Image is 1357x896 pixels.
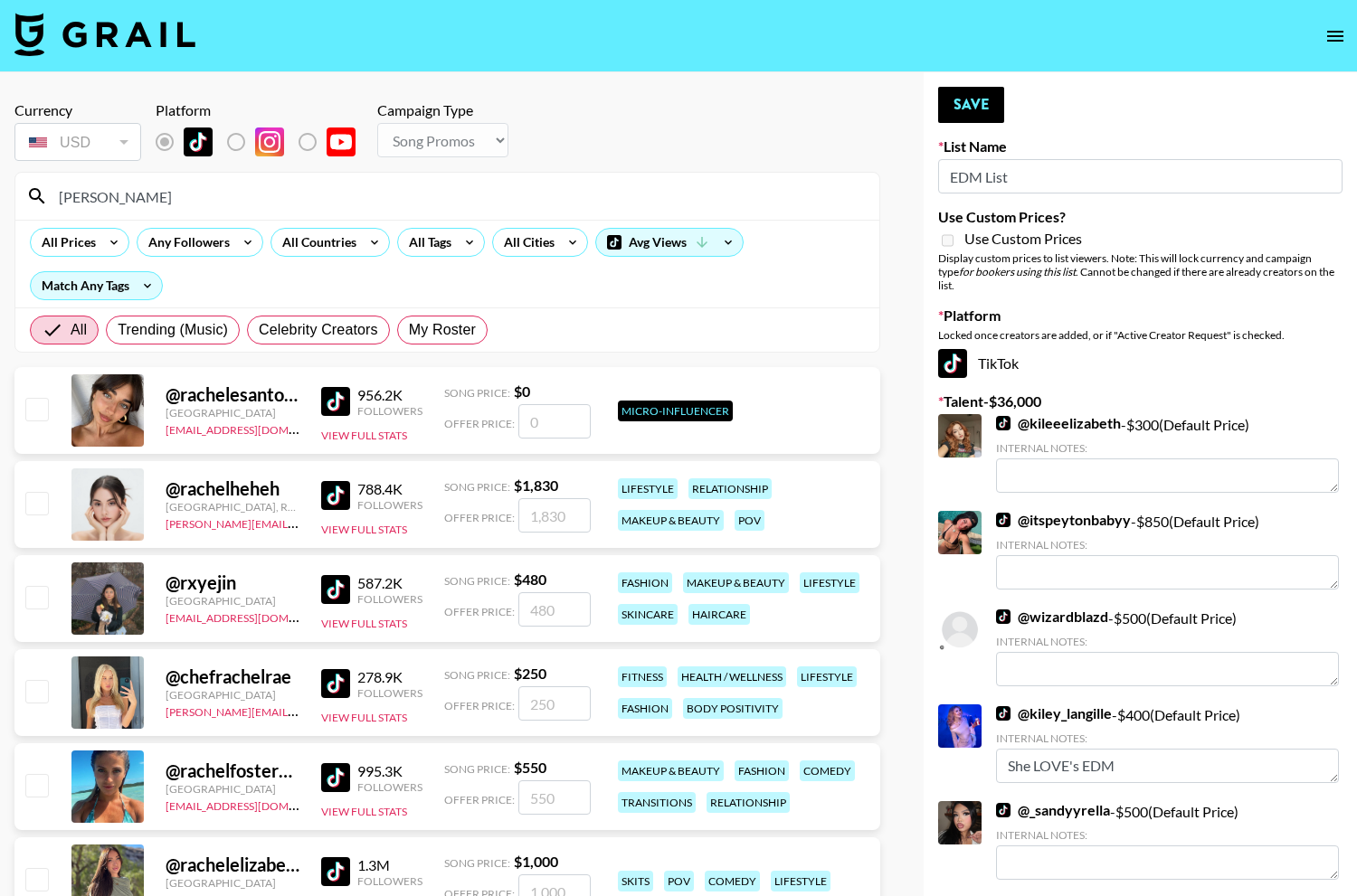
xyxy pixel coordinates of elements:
div: makeup & beauty [683,572,789,593]
div: Match Any Tags [31,272,162,299]
div: All Prices [31,229,100,256]
a: [PERSON_NAME][EMAIL_ADDRESS][DOMAIN_NAME] [166,514,433,531]
div: [GEOGRAPHIC_DATA] [166,876,299,890]
img: TikTok [321,669,350,698]
div: All Tags [398,229,455,256]
img: YouTube [327,127,356,156]
div: Currency [14,101,141,119]
div: @ rxyejin [166,571,299,594]
div: health / wellness [678,666,786,687]
div: body positivity [683,698,783,719]
span: Offer Price: [444,605,515,618]
span: Use Custom Prices [964,230,1082,248]
div: 956.2K [357,386,422,404]
img: TikTok [996,706,1011,721]
div: 995.3K [357,762,422,780]
span: Song Price: [444,762,510,776]
img: TikTok [996,803,1011,817]
div: Internal Notes: [996,635,1339,648]
div: Followers [357,686,422,700]
em: for bookers using this list [959,265,1076,278]
div: @ rachelheheh [166,477,299,500]
label: Talent - $ 36,000 [938,392,1343,410]
button: Save [938,87,1004,123]
div: fitness [618,666,667,687]
div: Followers [357,874,422,888]
div: makeup & beauty [618,760,724,781]
a: @_sandyyrella [996,801,1110,819]
div: @ rachelelizabethx0 [166,854,299,876]
div: Remove selected talent to change your currency [14,119,141,165]
span: Song Price: [444,856,510,870]
div: makeup & beauty [618,510,724,531]
strong: $ 250 [514,665,546,682]
div: [GEOGRAPHIC_DATA], Republic of [166,500,299,514]
div: fashion [618,698,672,719]
div: @ rachelesantoro [166,383,299,406]
span: Song Price: [444,668,510,682]
img: TikTok [996,416,1011,430]
a: @kiley_langille [996,704,1112,722]
a: @kileeelizabeth [996,414,1121,432]
div: @ chefrachelrae [166,665,299,688]
div: 1.3M [357,856,422,874]
div: lifestyle [771,871,830,891]
div: comedy [705,871,760,891]
div: pov [735,510,764,531]
div: transitions [618,792,696,813]
span: Celebrity Creators [259,319,378,341]
button: View Full Stats [321,711,407,724]
span: Offer Price: [444,417,515,430]
div: Display custom prices to list viewers. Note: This will lock currency and campaign type . Cannot b... [938,251,1343,292]
div: Internal Notes: [996,731,1339,745]
img: Grail Talent [14,13,195,56]
label: List Name [938,137,1343,156]
div: fashion [735,760,789,781]
img: TikTok [321,387,350,416]
div: - $ 850 (Default Price) [996,511,1339,589]
label: Platform [938,307,1343,325]
div: 587.2K [357,574,422,592]
strong: $ 550 [514,759,546,776]
button: View Full Stats [321,429,407,442]
div: - $ 500 (Default Price) [996,608,1339,686]
div: Followers [357,498,422,512]
div: Campaign Type [377,101,508,119]
div: Any Followers [138,229,233,256]
div: Followers [357,780,422,794]
div: relationship [688,478,772,499]
strong: $ 1,830 [514,476,558,494]
div: Internal Notes: [996,441,1339,455]
button: open drawer [1317,18,1353,54]
div: Internal Notes: [996,828,1339,842]
span: Song Price: [444,386,510,400]
div: [GEOGRAPHIC_DATA] [166,594,299,608]
textarea: She LOVE's EDM [996,749,1339,783]
div: Platform [156,101,370,119]
div: - $ 400 (Default Price) [996,704,1339,783]
div: TikTok [938,349,1343,378]
img: TikTok [321,763,350,792]
strong: $ 0 [514,382,530,400]
input: 1,830 [518,498,591,533]
input: 550 [518,780,591,815]
img: TikTok [938,349,967,378]
div: [GEOGRAPHIC_DATA] [166,782,299,796]
input: Search by User Name [48,182,868,211]
a: [EMAIL_ADDRESS][DOMAIN_NAME] [166,608,347,625]
div: relationship [707,792,790,813]
span: Offer Price: [444,699,515,712]
div: haircare [688,604,750,625]
div: Remove selected talent to change platforms [156,123,370,161]
input: 250 [518,686,591,721]
a: [EMAIL_ADDRESS][DOMAIN_NAME] [166,420,347,437]
img: TikTok [321,575,350,604]
input: 0 [518,404,591,439]
div: lifestyle [800,572,859,593]
div: pov [664,871,694,891]
div: skincare [618,604,678,625]
img: Instagram [255,127,284,156]
a: [PERSON_NAME][EMAIL_ADDRESS][PERSON_NAME][DOMAIN_NAME] [166,702,519,719]
span: Song Price: [444,574,510,588]
img: TikTok [321,481,350,510]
